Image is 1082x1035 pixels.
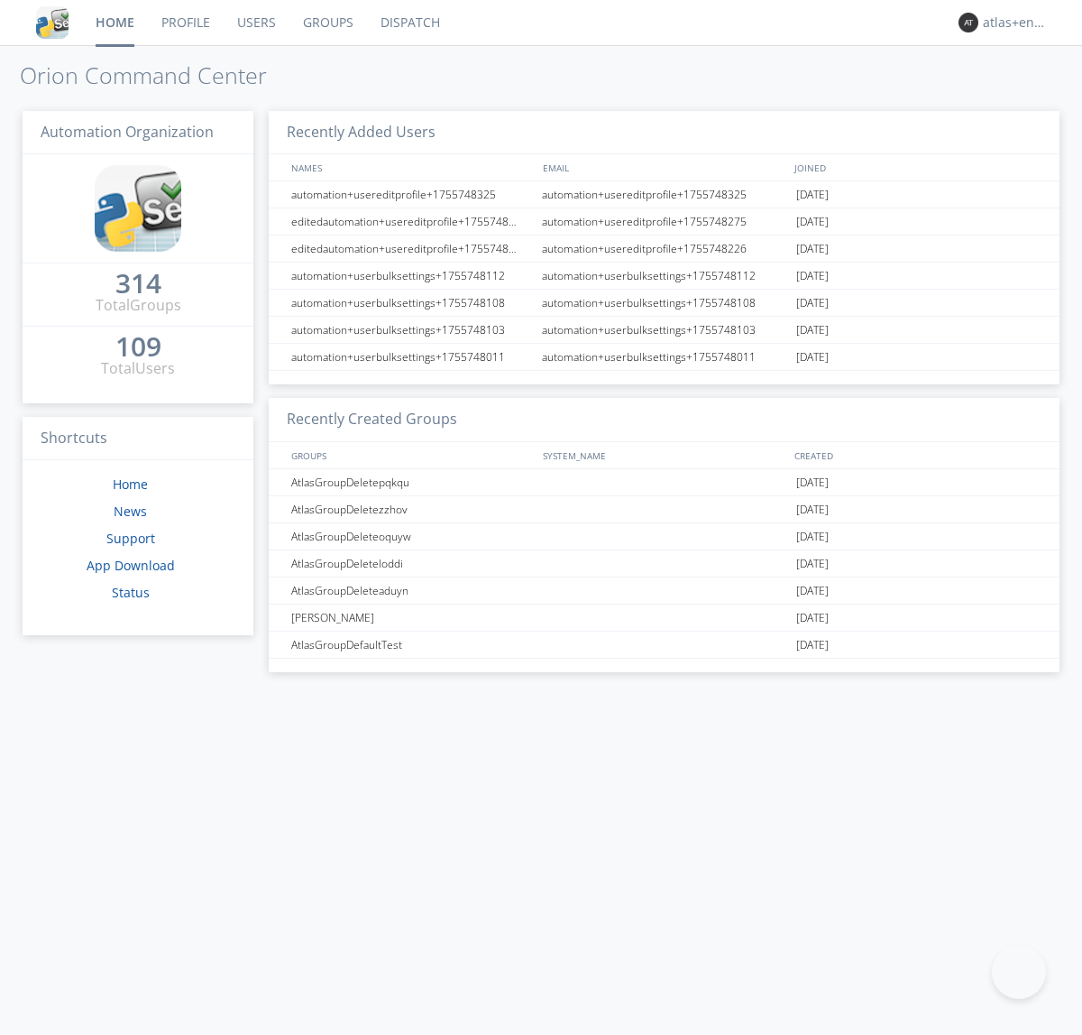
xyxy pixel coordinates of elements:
[796,605,829,632] span: [DATE]
[269,317,1059,344] a: automation+userbulksettings+1755748103automation+userbulksettings+1755748103[DATE]
[114,503,147,520] a: News
[537,263,792,289] div: automation+userbulksettings+1755748112
[538,442,790,468] div: SYSTEM_NAME
[87,557,175,574] a: App Download
[287,550,536,577] div: AtlasGroupDeleteloddi
[537,317,792,343] div: automation+userbulksettings+1755748103
[269,632,1059,659] a: AtlasGroupDefaultTest[DATE]
[269,290,1059,317] a: automation+userbulksettings+1755748108automation+userbulksettings+1755748108[DATE]
[287,442,534,468] div: GROUPS
[287,290,536,316] div: automation+userbulksettings+1755748108
[287,154,534,180] div: NAMES
[796,550,829,578] span: [DATE]
[287,496,536,522] div: AtlasGroupDeletezzhov
[115,337,161,358] a: 109
[287,263,536,289] div: automation+userbulksettings+1755748112
[269,469,1059,496] a: AtlasGroupDeletepqkqu[DATE]
[269,111,1059,155] h3: Recently Added Users
[796,469,829,496] span: [DATE]
[269,208,1059,236] a: editedautomation+usereditprofile+1755748275automation+usereditprofile+1755748275[DATE]
[287,317,536,343] div: automation+userbulksettings+1755748103
[106,530,155,547] a: Support
[113,476,148,493] a: Home
[790,442,1042,468] div: CREATED
[36,6,69,39] img: cddb5a64eb264b2086981ab96f4c1ba7
[537,290,792,316] div: automation+userbulksettings+1755748108
[287,181,536,208] div: automation+usereditprofile+1755748325
[41,122,214,142] span: Automation Organization
[23,417,253,461] h3: Shortcuts
[796,290,829,317] span: [DATE]
[287,469,536,495] div: AtlasGroupDeletepqkqu
[796,181,829,208] span: [DATE]
[287,578,536,604] div: AtlasGroupDeleteaduyn
[796,578,829,605] span: [DATE]
[796,344,829,371] span: [DATE]
[269,550,1059,578] a: AtlasGroupDeleteloddi[DATE]
[269,605,1059,632] a: [PERSON_NAME][DATE]
[287,632,536,658] div: AtlasGroupDefaultTest
[115,274,161,292] div: 314
[101,358,175,379] div: Total Users
[269,523,1059,550] a: AtlasGroupDeleteoquyw[DATE]
[112,584,150,601] a: Status
[115,274,161,295] a: 314
[96,295,181,316] div: Total Groups
[269,344,1059,371] a: automation+userbulksettings+1755748011automation+userbulksettings+1755748011[DATE]
[537,181,792,208] div: automation+usereditprofile+1755748325
[992,945,1046,999] iframe: Toggle Customer Support
[287,605,536,631] div: [PERSON_NAME]
[983,14,1050,32] div: atlas+english0001
[287,344,536,370] div: automation+userbulksettings+1755748011
[796,263,829,290] span: [DATE]
[115,337,161,356] div: 109
[796,523,829,550] span: [DATE]
[269,181,1059,208] a: automation+usereditprofile+1755748325automation+usereditprofile+1755748325[DATE]
[538,154,790,180] div: EMAIL
[537,236,792,262] div: automation+usereditprofile+1755748226
[95,165,181,252] img: cddb5a64eb264b2086981ab96f4c1ba7
[287,523,536,550] div: AtlasGroupDeleteoquyw
[790,154,1042,180] div: JOINED
[269,496,1059,523] a: AtlasGroupDeletezzhov[DATE]
[269,236,1059,263] a: editedautomation+usereditprofile+1755748226automation+usereditprofile+1755748226[DATE]
[796,208,829,236] span: [DATE]
[796,496,829,523] span: [DATE]
[269,263,1059,290] a: automation+userbulksettings+1755748112automation+userbulksettings+1755748112[DATE]
[269,578,1059,605] a: AtlasGroupDeleteaduyn[DATE]
[537,344,792,370] div: automation+userbulksettings+1755748011
[287,236,536,262] div: editedautomation+usereditprofile+1755748226
[796,317,829,344] span: [DATE]
[287,208,536,235] div: editedautomation+usereditprofile+1755748275
[796,236,829,263] span: [DATE]
[269,398,1059,442] h3: Recently Created Groups
[958,13,978,32] img: 373638.png
[537,208,792,235] div: automation+usereditprofile+1755748275
[796,632,829,659] span: [DATE]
